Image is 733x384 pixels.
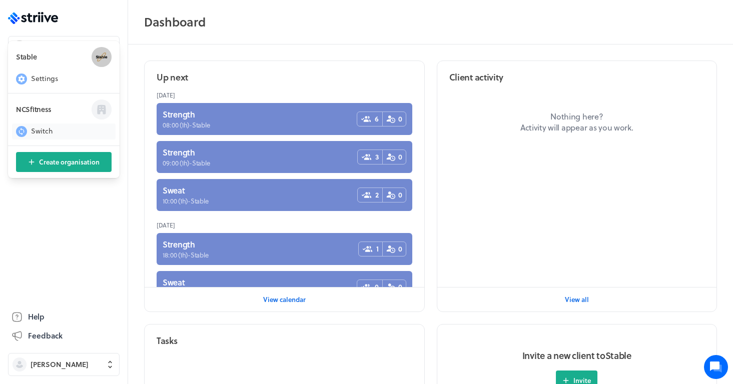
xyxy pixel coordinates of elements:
[497,111,657,133] p: Nothing here? Activity will appear as you work.
[29,172,179,192] input: Search articles
[15,48,185,64] h1: Hi [PERSON_NAME]
[12,71,116,87] button: Settings
[263,289,306,309] button: View calendar
[398,152,402,162] span: 0
[65,122,120,130] span: New conversation
[157,87,412,103] header: [DATE]
[375,114,379,124] span: 6
[157,217,412,233] header: [DATE]
[398,190,402,200] span: 0
[375,282,379,292] span: 0
[39,157,100,166] span: Create organisation
[263,295,306,304] span: View calendar
[12,123,116,139] button: Switch
[14,155,187,167] p: Find an answer quickly
[375,152,379,162] span: 3
[157,334,178,347] h2: Tasks
[16,104,84,114] h3: NCSfitness
[522,348,631,362] h2: Invite a new client to Stable
[144,12,717,32] h2: Dashboard
[16,152,112,172] button: Create organisation
[398,282,402,292] span: 0
[31,73,58,83] span: Settings
[565,295,589,304] span: View all
[92,47,112,67] img: Stable
[565,289,589,309] button: View all
[16,52,84,62] h3: Stable
[375,190,379,200] span: 2
[15,66,185,98] h2: We're here to help. Ask us anything!
[704,355,728,379] iframe: gist-messenger-bubble-iframe
[398,244,402,254] span: 0
[376,244,379,254] span: 1
[16,116,185,136] button: New conversation
[449,71,503,83] h2: Client activity
[398,114,402,124] span: 0
[157,71,188,83] h2: Up next
[31,126,53,136] span: Switch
